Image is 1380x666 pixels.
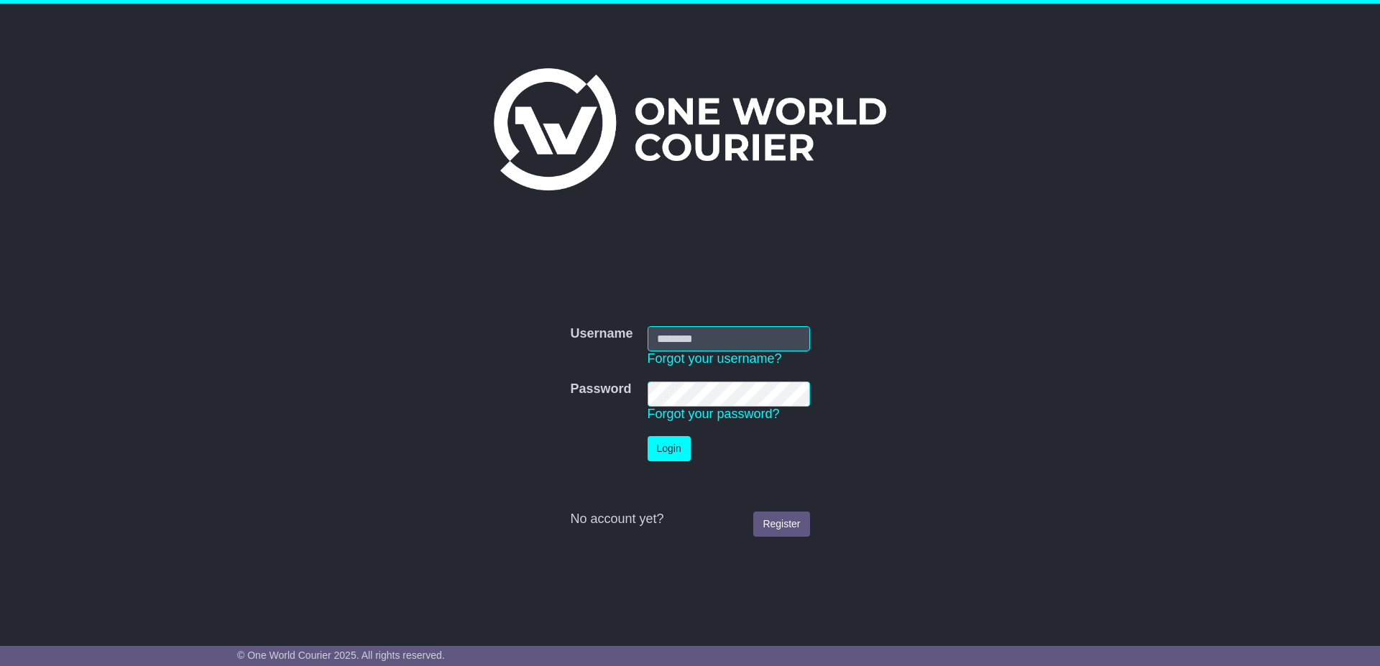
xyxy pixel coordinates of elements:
a: Register [753,512,809,537]
a: Forgot your username? [648,351,782,366]
button: Login [648,436,691,461]
img: One World [494,68,886,190]
label: Password [570,381,631,397]
label: Username [570,326,632,342]
div: No account yet? [570,512,809,527]
a: Forgot your password? [648,407,780,421]
span: © One World Courier 2025. All rights reserved. [237,649,445,661]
